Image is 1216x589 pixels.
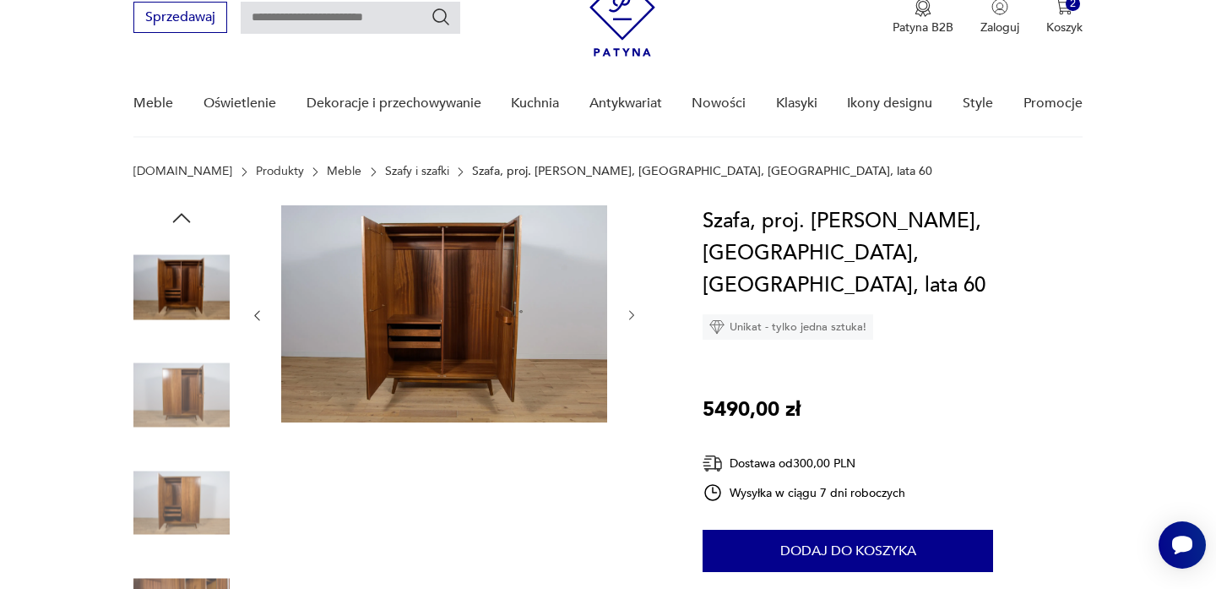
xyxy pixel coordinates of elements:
img: Zdjęcie produktu Szafa, proj. B. Landsman, Jitona, Czechosłowacja, lata 60 [133,455,230,551]
a: Oświetlenie [204,71,276,136]
p: Patyna B2B [893,19,953,35]
a: Antykwariat [589,71,662,136]
a: Ikony designu [847,71,932,136]
div: Unikat - tylko jedna sztuka! [703,314,873,340]
a: Dekoracje i przechowywanie [307,71,481,136]
a: Style [963,71,993,136]
a: Sprzedawaj [133,13,227,25]
a: Kuchnia [511,71,559,136]
div: Dostawa od 300,00 PLN [703,453,905,474]
img: Zdjęcie produktu Szafa, proj. B. Landsman, Jitona, Czechosłowacja, lata 60 [133,239,230,335]
p: Zaloguj [980,19,1019,35]
a: Produkty [256,165,304,178]
p: 5490,00 zł [703,394,801,426]
img: Ikona diamentu [709,319,725,335]
img: Ikona dostawy [703,453,723,474]
div: Wysyłka w ciągu 7 dni roboczych [703,483,905,503]
button: Dodaj do koszyka [703,530,993,572]
a: Meble [327,165,361,178]
a: Promocje [1023,71,1083,136]
img: Zdjęcie produktu Szafa, proj. B. Landsman, Jitona, Czechosłowacja, lata 60 [133,347,230,444]
iframe: Smartsupp widget button [1159,521,1206,569]
p: Szafa, proj. [PERSON_NAME], [GEOGRAPHIC_DATA], [GEOGRAPHIC_DATA], lata 60 [472,165,932,178]
img: Zdjęcie produktu Szafa, proj. B. Landsman, Jitona, Czechosłowacja, lata 60 [281,205,607,423]
button: Szukaj [431,7,451,27]
h1: Szafa, proj. [PERSON_NAME], [GEOGRAPHIC_DATA], [GEOGRAPHIC_DATA], lata 60 [703,205,1082,302]
a: [DOMAIN_NAME] [133,165,232,178]
a: Nowości [692,71,746,136]
a: Szafy i szafki [385,165,449,178]
a: Klasyki [776,71,817,136]
button: Sprzedawaj [133,2,227,33]
p: Koszyk [1046,19,1083,35]
a: Meble [133,71,173,136]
